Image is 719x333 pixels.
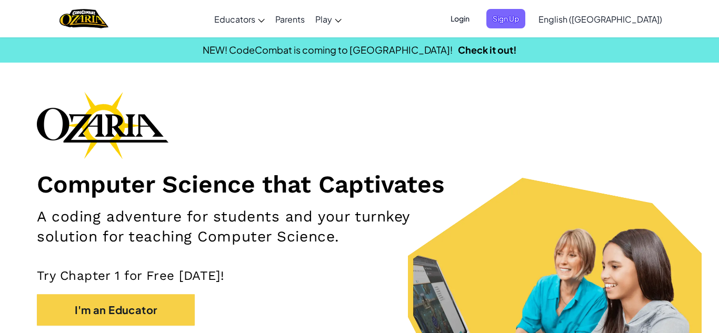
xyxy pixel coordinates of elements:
[59,8,108,29] a: Ozaria by CodeCombat logo
[37,169,682,199] h1: Computer Science that Captivates
[203,44,453,56] span: NEW! CodeCombat is coming to [GEOGRAPHIC_DATA]!
[458,44,517,56] a: Check it out!
[444,9,476,28] button: Login
[315,14,332,25] span: Play
[37,294,195,326] button: I'm an Educator
[538,14,662,25] span: English ([GEOGRAPHIC_DATA])
[37,207,469,247] h2: A coding adventure for students and your turnkey solution for teaching Computer Science.
[209,5,270,33] a: Educators
[310,5,347,33] a: Play
[37,268,682,284] p: Try Chapter 1 for Free [DATE]!
[37,92,168,159] img: Ozaria branding logo
[533,5,667,33] a: English ([GEOGRAPHIC_DATA])
[486,9,525,28] button: Sign Up
[59,8,108,29] img: Home
[270,5,310,33] a: Parents
[214,14,255,25] span: Educators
